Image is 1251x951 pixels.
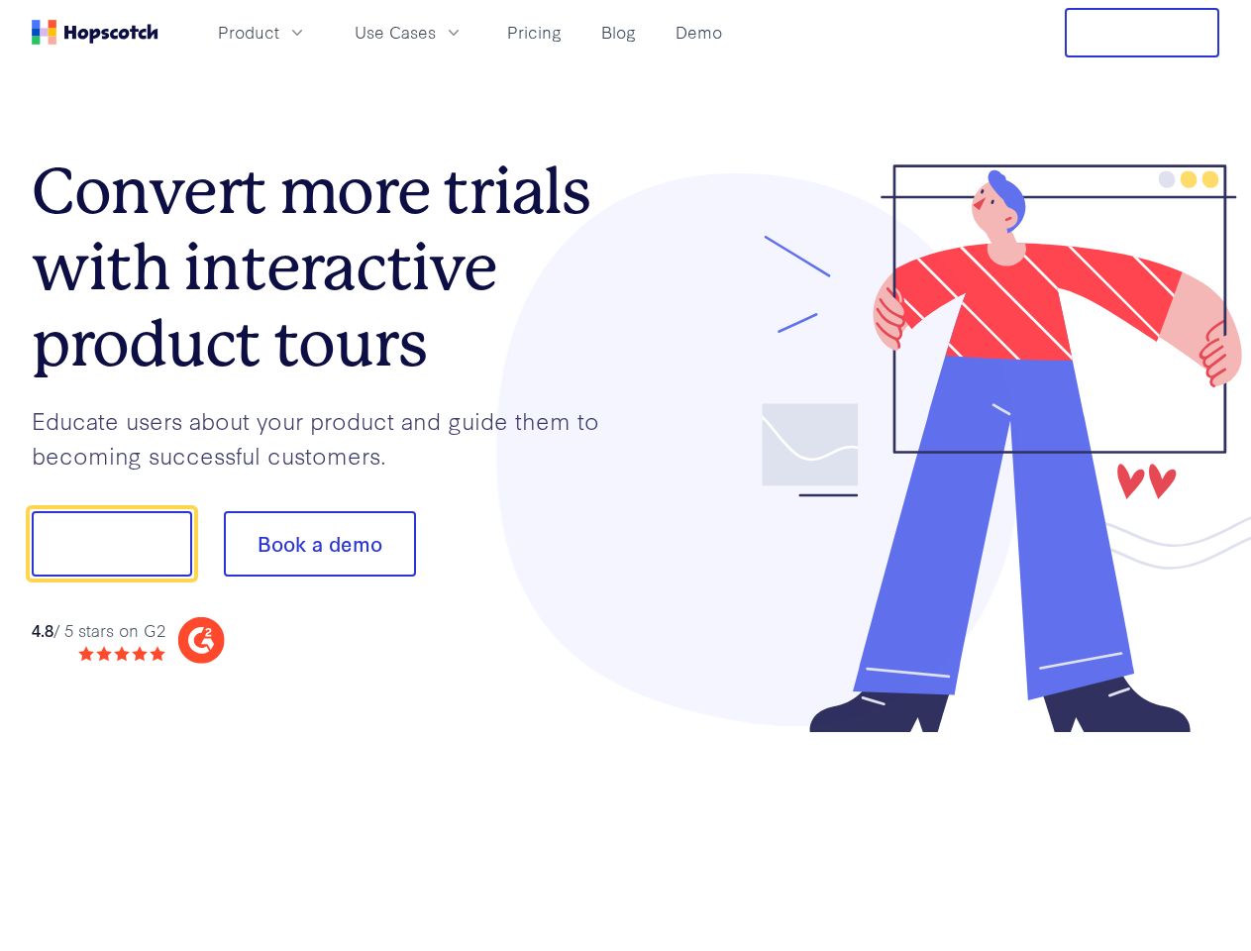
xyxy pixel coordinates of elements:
button: Product [206,16,319,49]
a: Pricing [499,16,570,49]
strong: 4.8 [32,618,53,641]
span: Use Cases [355,20,436,45]
button: Free Trial [1065,8,1219,57]
button: Use Cases [343,16,475,49]
a: Blog [593,16,644,49]
p: Educate users about your product and guide them to becoming successful customers. [32,403,626,472]
h1: Convert more trials with interactive product tours [32,154,626,381]
button: Show me! [32,511,192,577]
a: Demo [668,16,730,49]
div: / 5 stars on G2 [32,618,165,643]
button: Book a demo [224,511,416,577]
a: Home [32,20,158,45]
span: Product [218,20,279,45]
